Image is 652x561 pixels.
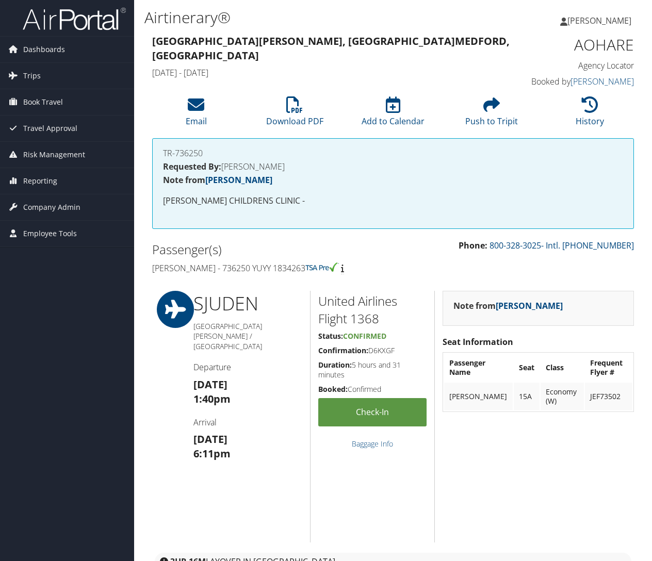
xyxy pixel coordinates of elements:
a: [PERSON_NAME] [496,300,563,311]
span: Trips [23,63,41,89]
h5: Confirmed [318,384,427,394]
strong: [DATE] [193,432,227,446]
h4: [DATE] - [DATE] [152,67,510,78]
strong: Status: [318,331,343,341]
h5: 5 hours and 31 minutes [318,360,427,380]
a: [PERSON_NAME] [570,76,634,87]
a: Download PDF [266,102,323,127]
strong: Phone: [459,240,487,251]
h4: [PERSON_NAME] [163,162,623,171]
a: [PERSON_NAME] [560,5,642,36]
h4: Agency Locator [525,60,634,71]
strong: 6:11pm [193,447,231,460]
h4: TR-736250 [163,149,623,157]
th: Passenger Name [444,354,513,382]
th: Seat [514,354,540,382]
strong: [DATE] [193,377,227,391]
td: Economy (W) [541,383,584,410]
p: [PERSON_NAME] CHILDRENS CLINIC - [163,194,623,208]
strong: [GEOGRAPHIC_DATA][PERSON_NAME], [GEOGRAPHIC_DATA] Medford, [GEOGRAPHIC_DATA] [152,34,510,62]
td: JEF73502 [585,383,632,410]
h1: Airtinerary® [144,7,476,28]
h4: [PERSON_NAME] - 736250 YUYY 1834263 [152,262,385,274]
span: Travel Approval [23,115,77,141]
strong: Booked: [318,384,348,394]
h4: Departure [193,361,302,373]
th: Class [541,354,584,382]
a: Push to Tripit [465,102,518,127]
span: [PERSON_NAME] [567,15,631,26]
a: [PERSON_NAME] [205,174,272,186]
strong: 1:40pm [193,392,231,406]
span: Risk Management [23,142,85,168]
h1: AOHARE [525,34,634,56]
span: Company Admin [23,194,80,220]
h5: D6KXGF [318,345,427,356]
h4: Booked by [525,76,634,87]
strong: Confirmation: [318,345,368,355]
span: Book Travel [23,89,63,115]
span: Dashboards [23,37,65,62]
a: Email [186,102,207,127]
span: Employee Tools [23,221,77,246]
strong: Note from [163,174,272,186]
img: tsa-precheck.png [305,262,339,272]
h4: Arrival [193,417,302,428]
a: Check-in [318,398,427,426]
strong: Seat Information [443,336,513,348]
h1: SJU DEN [193,291,302,317]
strong: Note from [453,300,563,311]
a: 800-328-3025- Intl. [PHONE_NUMBER] [490,240,634,251]
a: Baggage Info [352,439,393,449]
td: [PERSON_NAME] [444,383,513,410]
td: 15A [514,383,540,410]
span: Confirmed [343,331,386,341]
img: airportal-logo.png [23,7,126,31]
th: Frequent Flyer # [585,354,632,382]
h2: United Airlines Flight 1368 [318,292,427,327]
a: History [576,102,604,127]
strong: Requested By: [163,161,221,172]
strong: Duration: [318,360,352,370]
span: Reporting [23,168,57,194]
a: Add to Calendar [362,102,425,127]
h2: Passenger(s) [152,241,385,258]
h5: [GEOGRAPHIC_DATA][PERSON_NAME] / [GEOGRAPHIC_DATA] [193,321,302,352]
